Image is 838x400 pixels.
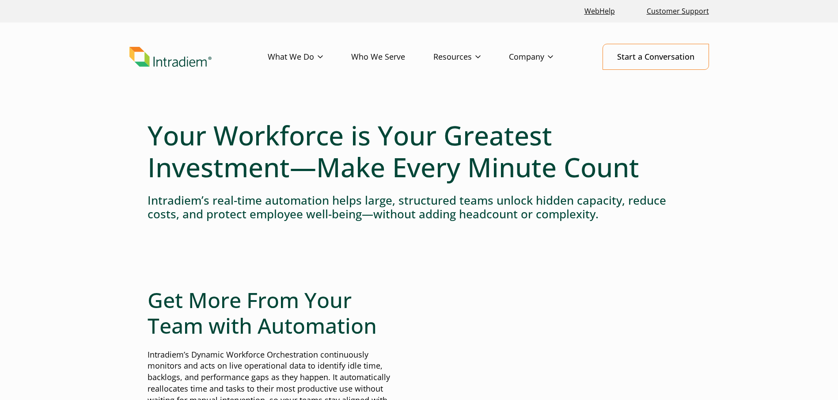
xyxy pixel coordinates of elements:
[268,44,351,70] a: What We Do
[129,47,212,67] img: Intradiem
[129,47,268,67] a: Link to homepage of Intradiem
[148,287,401,338] h2: Get More From Your Team with Automation
[509,44,581,70] a: Company
[351,44,433,70] a: Who We Serve
[148,119,691,183] h1: Your Workforce is Your Greatest Investment—Make Every Minute Count
[581,2,618,21] a: Link opens in a new window
[433,44,509,70] a: Resources
[603,44,709,70] a: Start a Conversation
[148,194,691,221] h4: Intradiem’s real-time automation helps large, structured teams unlock hidden capacity, reduce cos...
[643,2,713,21] a: Customer Support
